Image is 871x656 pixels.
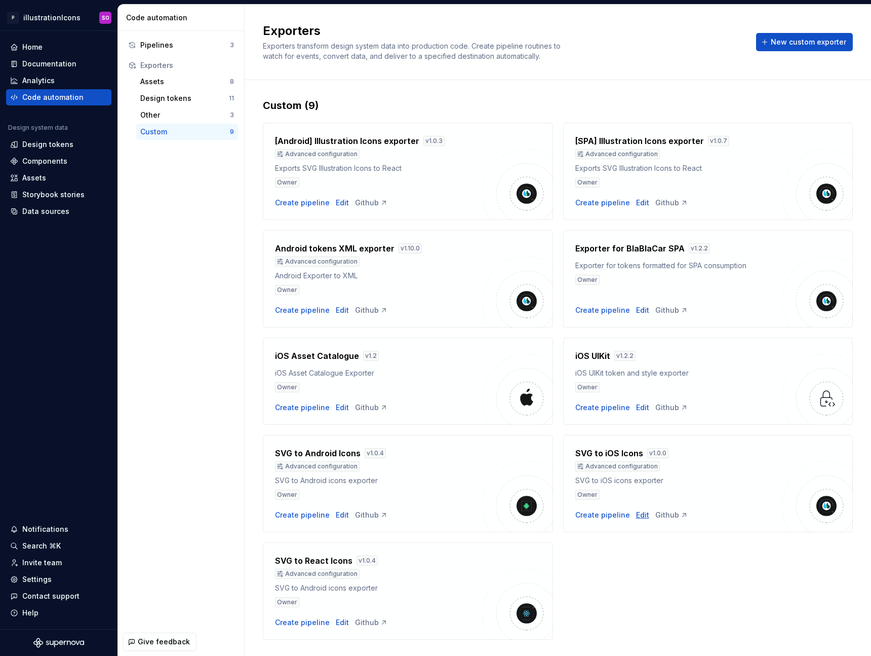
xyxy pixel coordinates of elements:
[140,110,230,120] div: Other
[22,139,73,150] div: Design tokens
[263,23,744,39] h2: Exporters
[136,74,238,90] a: Assets8
[575,149,660,159] div: Advanced configuration
[655,198,688,208] a: Github
[423,136,445,146] div: v 1.0.3
[275,257,360,267] div: Advanced configuration
[636,510,649,520] div: Edit
[136,90,238,106] a: Design tokens11
[399,243,422,253] div: v 1.10.0
[22,59,76,69] div: Documentation
[22,156,67,166] div: Components
[275,382,299,392] div: Owner
[140,93,229,103] div: Design tokens
[575,403,630,413] button: Create pipeline
[230,128,234,136] div: 9
[275,271,482,281] div: Android Exporter to XML
[636,305,649,315] a: Edit
[6,605,111,621] button: Help
[689,243,710,253] div: v 1.2.2
[575,476,782,486] div: SVG to iOS icons exporter
[6,588,111,604] button: Contact support
[275,285,299,295] div: Owner
[655,403,688,413] div: Github
[136,124,238,140] button: Custom9
[140,127,230,137] div: Custom
[22,524,68,534] div: Notifications
[23,13,81,23] div: illustrationIcons
[355,305,388,315] a: Github
[22,42,43,52] div: Home
[275,510,330,520] button: Create pipeline
[22,591,80,601] div: Contact support
[275,476,482,486] div: SVG to Android icons exporter
[230,41,234,49] div: 3
[230,111,234,119] div: 3
[575,261,782,271] div: Exporter for tokens formatted for SPA consumption
[275,403,330,413] button: Create pipeline
[275,198,330,208] div: Create pipeline
[355,617,388,628] a: Github
[647,448,668,458] div: v 1.0.0
[123,633,196,651] button: Give feedback
[336,198,349,208] div: Edit
[275,461,360,471] div: Advanced configuration
[102,14,109,22] div: SO
[275,597,299,607] div: Owner
[636,198,649,208] div: Edit
[575,368,782,378] div: iOS UIKit token and style exporter
[126,13,240,23] div: Code automation
[6,521,111,537] button: Notifications
[6,170,111,186] a: Assets
[33,638,84,648] svg: Supernova Logo
[6,555,111,571] a: Invite team
[575,350,610,362] h4: iOS UIKit
[336,305,349,315] a: Edit
[229,94,234,102] div: 11
[275,617,330,628] button: Create pipeline
[575,305,630,315] button: Create pipeline
[355,198,388,208] div: Github
[771,37,846,47] span: New custom exporter
[575,447,643,459] h4: SVG to iOS Icons
[22,92,84,102] div: Code automation
[2,7,115,28] button: PillustrationIconsSO
[275,305,330,315] div: Create pipeline
[275,149,360,159] div: Advanced configuration
[22,541,61,551] div: Search ⌘K
[6,136,111,153] a: Design tokens
[355,403,388,413] div: Github
[22,608,38,618] div: Help
[355,510,388,520] a: Github
[6,72,111,89] a: Analytics
[636,403,649,413] a: Edit
[575,510,630,520] div: Create pipeline
[22,173,46,183] div: Assets
[275,368,482,378] div: iOS Asset Catalogue Exporter
[22,574,52,585] div: Settings
[263,98,853,113] div: Custom (9)
[655,510,688,520] a: Github
[365,448,386,458] div: v 1.0.4
[275,583,482,593] div: SVG to Android icons exporter
[263,42,563,60] span: Exporters transform design system data into production code. Create pipeline routines to watch fo...
[575,242,685,254] h4: Exporter for BlaBlaCar SPA
[136,107,238,123] a: Other3
[275,555,352,567] h4: SVG to React Icons
[655,305,688,315] a: Github
[575,461,660,471] div: Advanced configuration
[336,510,349,520] a: Edit
[230,78,234,86] div: 8
[6,538,111,554] button: Search ⌘K
[124,37,238,53] button: Pipelines3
